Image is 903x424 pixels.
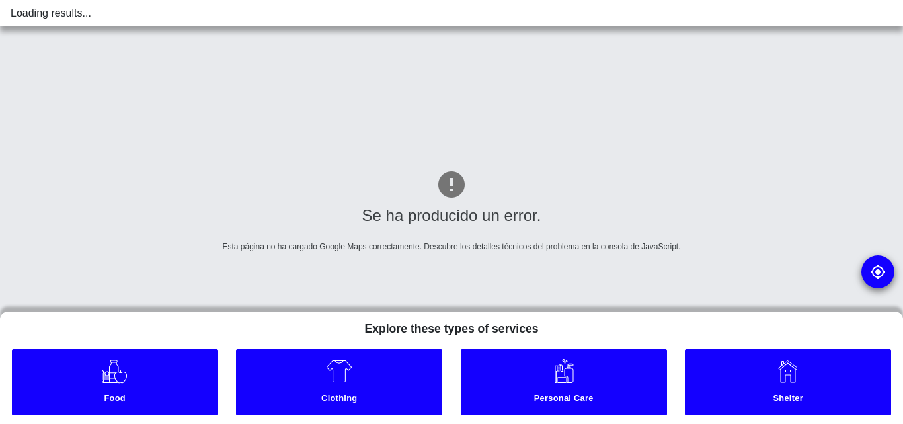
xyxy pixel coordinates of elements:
[775,358,801,384] img: Shelter
[11,5,892,21] div: Loading results...
[685,349,891,415] a: Shelter
[12,349,218,415] a: Food
[687,393,888,407] small: Shelter
[461,349,667,415] a: Personal Care
[236,349,442,415] a: Clothing
[101,358,128,384] img: Food
[239,393,440,407] small: Clothing
[94,241,810,253] div: Esta página no ha cargado Google Maps correctamente. Descubre los detalles técnicos del problema ...
[551,358,577,384] img: Personal Care
[326,358,352,384] img: Clothing
[15,393,216,407] small: Food
[94,204,810,228] div: Se ha producido un error.
[870,264,886,280] img: go to my location
[463,393,664,407] small: Personal Care
[354,312,549,341] h5: Explore these types of services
